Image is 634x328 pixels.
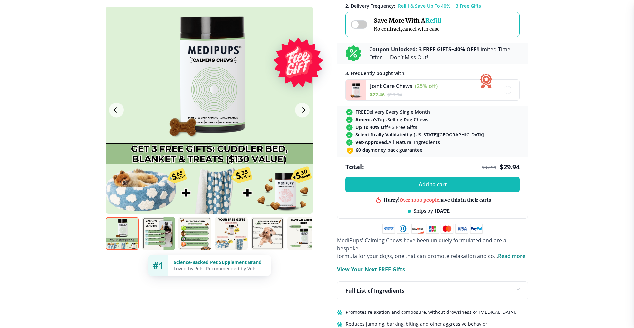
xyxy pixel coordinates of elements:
[369,45,520,61] p: + Limited Time Offer — Don’t Miss Out!
[337,237,506,252] span: MediPups' Calming Chews have been uniquely formulated and are a bespoke
[345,3,395,9] span: 2 . Delivery Frequency:
[295,103,310,117] button: Next Image
[355,124,388,130] strong: Up To 40% Off
[109,103,124,117] button: Previous Image
[346,308,516,316] span: Promotes relaxation and composure, without drowsiness or [MEDICAL_DATA].
[153,259,164,272] span: #1
[345,70,405,76] span: 3 . Frequently bought with:
[356,147,370,153] strong: 60 day
[251,217,284,250] img: Calming Chews | Natural Dog Supplements
[414,208,433,214] span: Ships by
[384,197,491,203] div: Hurry! have this in their carts
[345,163,364,171] span: Total:
[355,116,377,123] strong: America’s
[355,139,388,145] strong: Vet-Approved,
[482,164,496,171] span: $ 37.99
[337,253,494,260] span: formula for your dogs, one that can promote relaxation and co
[142,217,175,250] img: Calming Chews | Natural Dog Supplements
[500,163,520,171] span: $ 29.94
[387,91,402,98] span: $ 29.94
[370,91,385,98] span: $ 22.46
[346,320,489,328] span: Reduces jumping, barking, biting and other aggressive behavior.
[355,132,407,138] strong: Scientifically Validated
[398,3,481,9] span: Refill & Save Up To 40% + 3 Free Gifts
[454,46,478,53] b: 40% OFF!
[374,17,441,24] span: Save More With A
[355,124,417,130] span: + 3 Free Gifts
[370,82,412,90] span: Joint Care Chews
[337,265,405,273] p: View Your Next FREE Gifts
[287,217,320,250] img: Calming Chews | Natural Dog Supplements
[174,259,265,265] div: Science-Backed Pet Supplement Brand
[415,82,438,90] span: (25% off)
[355,109,366,115] strong: FREE
[400,197,439,203] span: Over 1000 people
[369,46,451,53] b: Coupon Unlocked: 3 FREE GIFTS
[355,116,428,123] span: Top-Selling Dog Chews
[425,17,441,24] span: Refill
[174,265,265,272] div: Loved by Pets, Recommended by Vets.
[419,181,447,188] span: Add to cart
[345,287,404,295] p: Full List of Ingredients
[355,132,484,138] span: by [US_STATE][GEOGRAPHIC_DATA]
[346,80,366,100] img: Joint Care Chews - Medipups
[494,253,525,260] span: ...
[435,208,452,214] span: [DATE]
[374,26,441,32] span: No contract,
[215,217,248,250] img: Calming Chews | Natural Dog Supplements
[355,139,440,145] span: All-Natural Ingredients
[106,217,139,250] img: Calming Chews | Natural Dog Supplements
[382,224,483,234] img: payment methods
[178,217,211,250] img: Calming Chews | Natural Dog Supplements
[345,177,520,192] button: Add to cart
[355,109,430,115] span: Delivery Every Single Month
[498,253,525,260] span: Read more
[356,147,422,153] span: money back guarantee
[402,26,440,32] span: cancel with ease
